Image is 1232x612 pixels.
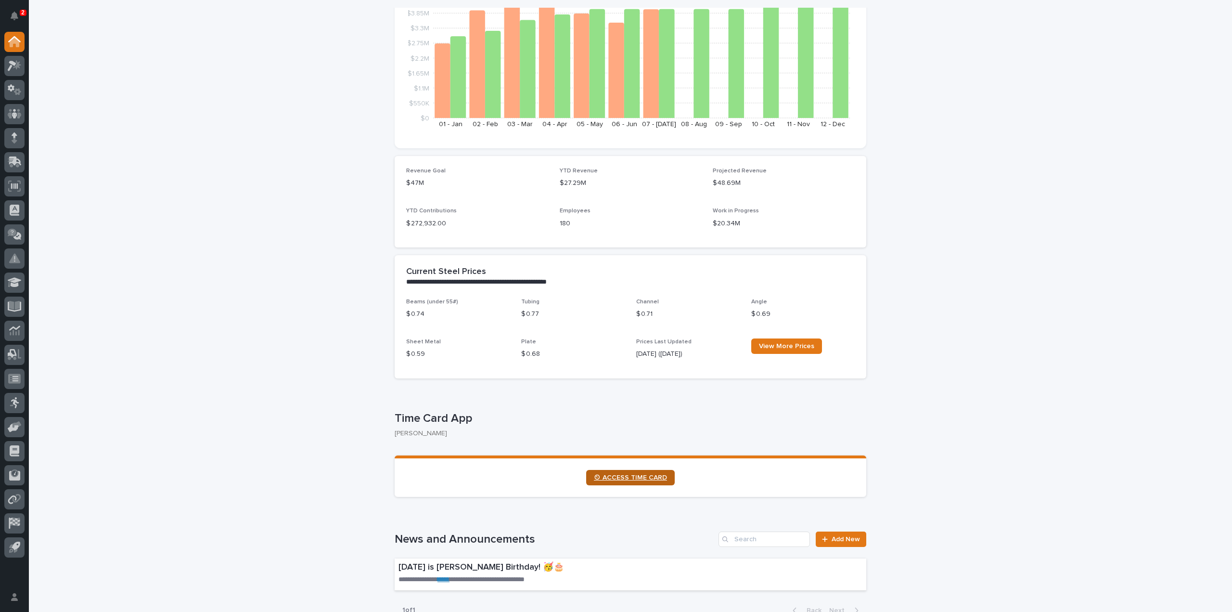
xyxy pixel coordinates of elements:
[406,309,510,319] p: $ 0.74
[411,25,429,32] tspan: $3.3M
[406,339,441,345] span: Sheet Metal
[560,168,598,174] span: YTD Revenue
[406,267,486,277] h2: Current Steel Prices
[21,9,25,16] p: 2
[406,208,457,214] span: YTD Contributions
[406,299,458,305] span: Beams (under 55#)
[414,85,429,91] tspan: $1.1M
[577,121,603,128] text: 05 - May
[406,349,510,359] p: $ 0.59
[439,121,462,128] text: 01 - Jan
[636,309,740,319] p: $ 0.71
[521,299,539,305] span: Tubing
[421,115,429,122] tspan: $0
[395,412,862,426] p: Time Card App
[406,178,548,188] p: $47M
[713,208,759,214] span: Work in Progress
[507,121,533,128] text: 03 - Mar
[636,349,740,359] p: [DATE] ([DATE])
[406,168,446,174] span: Revenue Goal
[832,536,860,543] span: Add New
[719,532,810,547] input: Search
[408,70,429,77] tspan: $1.65M
[636,299,659,305] span: Channel
[642,121,676,128] text: 07 - [DATE]
[612,121,637,128] text: 06 - Jun
[406,219,548,229] p: $ 272,932.00
[713,219,855,229] p: $20.34M
[586,470,675,485] a: ⏲ ACCESS TIME CARD
[713,178,855,188] p: $48.69M
[12,12,25,27] div: Notifications2
[521,349,625,359] p: $ 0.68
[594,474,667,481] span: ⏲ ACCESS TIME CARD
[407,40,429,47] tspan: $2.75M
[409,100,429,106] tspan: $550K
[560,208,590,214] span: Employees
[542,121,567,128] text: 04 - Apr
[759,343,814,350] span: View More Prices
[407,10,429,17] tspan: $3.85M
[473,121,498,128] text: 02 - Feb
[560,178,702,188] p: $27.29M
[752,121,775,128] text: 10 - Oct
[4,6,25,26] button: Notifications
[398,562,719,573] p: [DATE] is [PERSON_NAME] Birthday! 🥳🎂
[751,309,855,319] p: $ 0.69
[715,121,742,128] text: 09 - Sep
[681,121,707,128] text: 08 - Aug
[816,532,866,547] a: Add New
[411,55,429,62] tspan: $2.2M
[713,168,767,174] span: Projected Revenue
[521,339,536,345] span: Plate
[787,121,810,128] text: 11 - Nov
[821,121,845,128] text: 12 - Dec
[751,299,767,305] span: Angle
[521,309,625,319] p: $ 0.77
[395,533,715,547] h1: News and Announcements
[560,219,702,229] p: 180
[395,430,859,438] p: [PERSON_NAME]
[636,339,692,345] span: Prices Last Updated
[751,339,822,354] a: View More Prices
